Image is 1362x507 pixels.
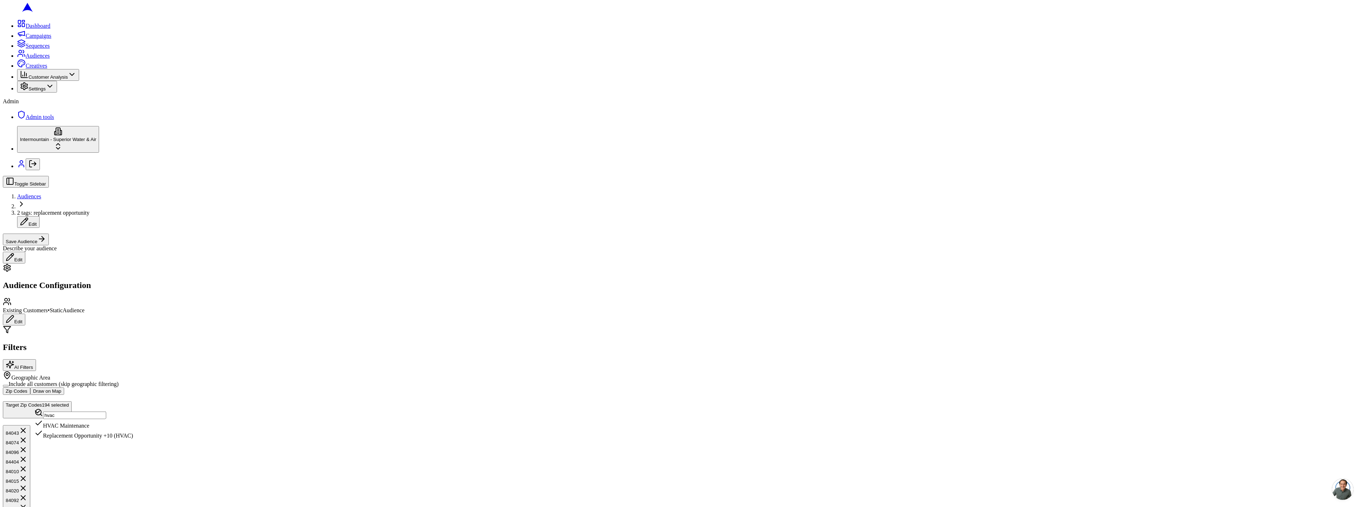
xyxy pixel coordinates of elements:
button: AI Filters [3,359,36,371]
nav: breadcrumb [3,193,1359,228]
span: Sequences [26,43,50,49]
span: Dashboard [26,23,50,29]
span: Admin tools [26,114,54,120]
button: Draw on Map [30,387,64,395]
span: Campaigns [26,33,51,39]
a: Sequences [17,43,50,49]
a: Campaigns [17,33,51,39]
input: Search... [43,412,106,419]
button: Edit [3,252,25,263]
a: Admin tools [17,114,54,120]
div: HVAC Maintenance [35,419,133,429]
h2: Filters [3,343,1359,352]
span: Toggle Sidebar [14,181,46,187]
span: 2 tags: replacement opportunity [17,210,89,216]
a: Audiences [17,193,41,199]
button: Target Zip Codes194 selected [3,401,72,418]
div: 84043 [6,426,27,436]
span: Target Zip Codes [6,402,42,408]
span: 194 selected [42,402,69,408]
span: AI Filters [14,365,33,370]
div: Suggestions [35,419,133,439]
span: Describe your audience [3,245,57,251]
span: Audiences [26,53,50,59]
span: Creatives [26,63,47,69]
h2: Audience Configuration [3,281,1359,290]
div: 84092 [6,493,27,503]
a: Open chat [1332,479,1353,500]
a: Creatives [17,63,47,69]
span: Existing Customers [3,307,48,313]
button: Save Audience [3,234,49,245]
span: Edit [14,257,22,262]
button: Intermountain - Superior Water & Air [17,126,99,153]
div: 84010 [6,465,27,474]
span: Customer Analysis [29,74,68,80]
button: Settings [17,81,57,93]
div: Geographic Area [3,371,1359,381]
a: Audiences [17,53,50,59]
span: Edit [29,221,37,227]
div: 84015 [6,474,27,484]
span: Intermountain - Superior Water & Air [20,137,96,142]
button: Log out [26,158,40,170]
button: Toggle Sidebar [3,176,49,188]
div: 84020 [6,484,27,493]
span: Static Audience [50,307,84,313]
div: Replacement Opportunity +10 (HVAC) [35,429,133,439]
div: 84404 [6,455,27,465]
button: Edit [17,216,40,228]
a: Dashboard [17,23,50,29]
label: Include all customers (skip geographic filtering) [9,381,119,387]
span: Settings [29,86,46,92]
div: Admin [3,98,1359,105]
button: Zip Codes [3,387,30,395]
span: • [48,307,50,313]
div: 84074 [6,436,27,445]
button: Customer Analysis [17,69,79,81]
button: Edit [3,314,25,325]
div: 84096 [6,445,27,455]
